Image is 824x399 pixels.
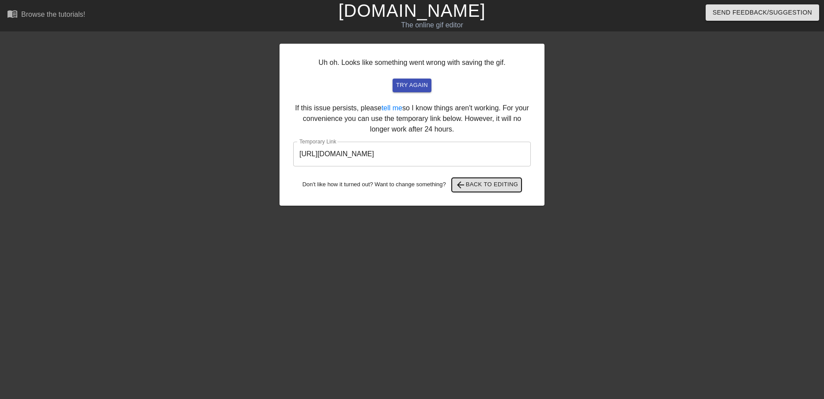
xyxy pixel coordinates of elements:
[293,178,531,192] div: Don't like how it turned out? Want to change something?
[455,180,518,190] span: Back to Editing
[396,80,428,90] span: try again
[452,178,522,192] button: Back to Editing
[21,11,85,18] div: Browse the tutorials!
[293,142,531,166] input: bare
[7,8,18,19] span: menu_book
[713,7,812,18] span: Send Feedback/Suggestion
[455,180,466,190] span: arrow_back
[7,8,85,22] a: Browse the tutorials!
[382,104,402,112] a: tell me
[393,79,431,92] button: try again
[706,4,819,21] button: Send Feedback/Suggestion
[338,1,485,20] a: [DOMAIN_NAME]
[279,20,585,30] div: The online gif editor
[280,44,544,206] div: Uh oh. Looks like something went wrong with saving the gif. If this issue persists, please so I k...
